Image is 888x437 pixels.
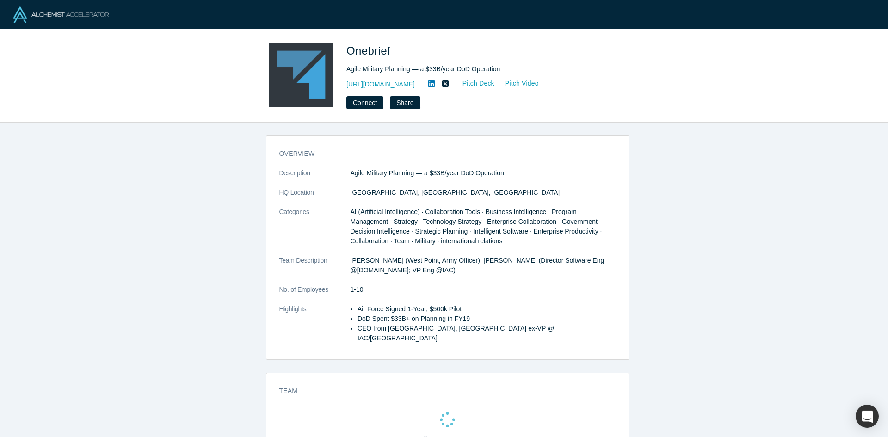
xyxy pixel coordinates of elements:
[279,256,351,285] dt: Team Description
[390,96,420,109] button: Share
[495,78,539,89] a: Pitch Video
[279,386,603,396] h3: Team
[279,304,351,353] dt: Highlights
[279,168,351,188] dt: Description
[346,44,394,57] span: Onebrief
[269,43,333,107] img: Onebrief's Logo
[346,96,383,109] button: Connect
[351,208,602,245] span: AI (Artificial Intelligence) · Collaboration Tools · Business Intelligence · Program Management ·...
[452,78,495,89] a: Pitch Deck
[351,285,616,295] dd: 1-10
[351,256,616,275] p: [PERSON_NAME] (West Point, Army Officer); [PERSON_NAME] (Director Software Eng @[DOMAIN_NAME]; VP...
[279,149,603,159] h3: overview
[358,304,616,314] li: Air Force Signed 1-Year, $500k Pilot
[346,64,605,74] div: Agile Military Planning — a $33B/year DoD Operation
[351,188,616,197] dd: [GEOGRAPHIC_DATA], [GEOGRAPHIC_DATA], [GEOGRAPHIC_DATA]
[358,314,616,324] li: DoD Spent $33B+ on Planning in FY19
[279,207,351,256] dt: Categories
[13,6,109,23] img: Alchemist Logo
[351,168,616,178] p: Agile Military Planning — a $33B/year DoD Operation
[279,285,351,304] dt: No. of Employees
[279,188,351,207] dt: HQ Location
[346,80,415,89] a: [URL][DOMAIN_NAME]
[358,324,616,343] li: CEO from [GEOGRAPHIC_DATA], [GEOGRAPHIC_DATA] ex-VP @ IAC/[GEOGRAPHIC_DATA]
